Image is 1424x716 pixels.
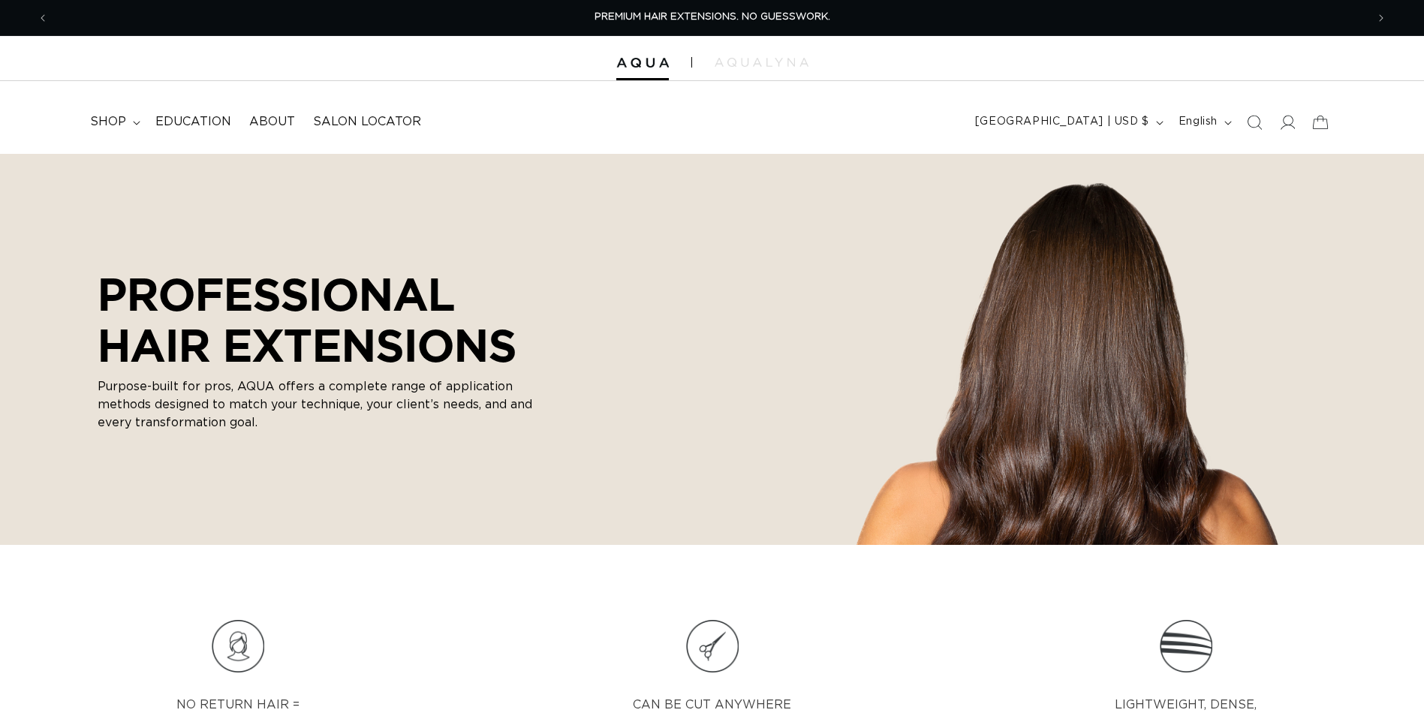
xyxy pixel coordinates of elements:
[81,105,146,139] summary: shop
[98,378,533,432] p: Purpose-built for pros, AQUA offers a complete range of application methods designed to match you...
[1179,114,1218,130] span: English
[304,105,430,139] a: Salon Locator
[616,58,669,68] img: Aqua Hair Extensions
[966,108,1170,137] button: [GEOGRAPHIC_DATA] | USD $
[1170,108,1238,137] button: English
[98,268,533,370] p: PROFESSIONAL HAIR EXTENSIONS
[715,58,808,67] img: aqualyna.com
[1238,106,1271,139] summary: Search
[1365,4,1398,32] button: Next announcement
[90,114,126,130] span: shop
[26,4,59,32] button: Previous announcement
[240,105,304,139] a: About
[155,114,231,130] span: Education
[595,12,830,22] span: PREMIUM HAIR EXTENSIONS. NO GUESSWORK.
[975,114,1149,130] span: [GEOGRAPHIC_DATA] | USD $
[686,620,739,672] img: Icon_8.png
[212,620,264,672] img: Icon_7.png
[313,114,421,130] span: Salon Locator
[249,114,295,130] span: About
[1160,620,1212,672] img: Icon_9.png
[146,105,240,139] a: Education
